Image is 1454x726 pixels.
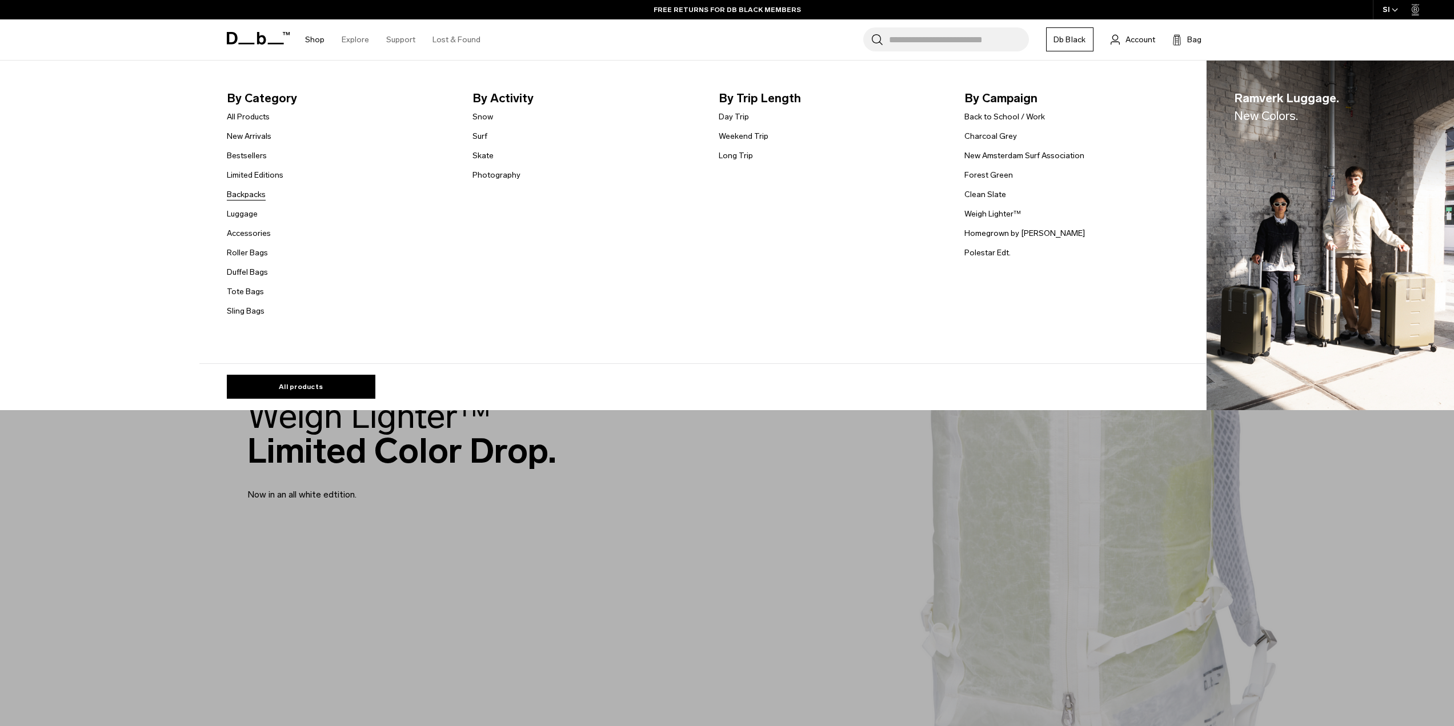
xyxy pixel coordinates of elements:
span: Ramverk Luggage. [1234,89,1339,125]
a: Weekend Trip [719,130,768,142]
a: Explore [342,19,369,60]
a: Roller Bags [227,247,268,259]
a: Accessories [227,227,271,239]
a: Duffel Bags [227,266,268,278]
a: Db Black [1046,27,1093,51]
a: Day Trip [719,111,749,123]
a: All products [227,375,375,399]
a: Clean Slate [964,188,1006,200]
a: New Amsterdam Surf Association [964,150,1084,162]
a: Account [1111,33,1155,46]
a: All Products [227,111,270,123]
a: Forest Green [964,169,1013,181]
a: Back to School / Work [964,111,1045,123]
a: FREE RETURNS FOR DB BLACK MEMBERS [654,5,801,15]
button: Bag [1172,33,1201,46]
a: Snow [472,111,493,123]
a: New Arrivals [227,130,271,142]
a: Surf [472,130,487,142]
span: By Category [227,89,455,107]
a: Polestar Edt. [964,247,1011,259]
nav: Main Navigation [297,19,489,60]
span: Account [1125,34,1155,46]
a: Bestsellers [227,150,267,162]
span: By Activity [472,89,700,107]
a: Homegrown by [PERSON_NAME] [964,227,1085,239]
span: Bag [1187,34,1201,46]
a: Limited Editions [227,169,283,181]
a: Shop [305,19,325,60]
a: Long Trip [719,150,753,162]
a: Support [386,19,415,60]
a: Backpacks [227,188,266,200]
a: Weigh Lighter™ [964,208,1021,220]
span: By Trip Length [719,89,947,107]
a: Luggage [227,208,258,220]
a: Photography [472,169,520,181]
a: Skate [472,150,494,162]
a: Charcoal Grey [964,130,1017,142]
span: By Campaign [964,89,1192,107]
span: New Colors. [1234,109,1298,123]
a: Sling Bags [227,305,265,317]
a: Tote Bags [227,286,264,298]
a: Lost & Found [432,19,480,60]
